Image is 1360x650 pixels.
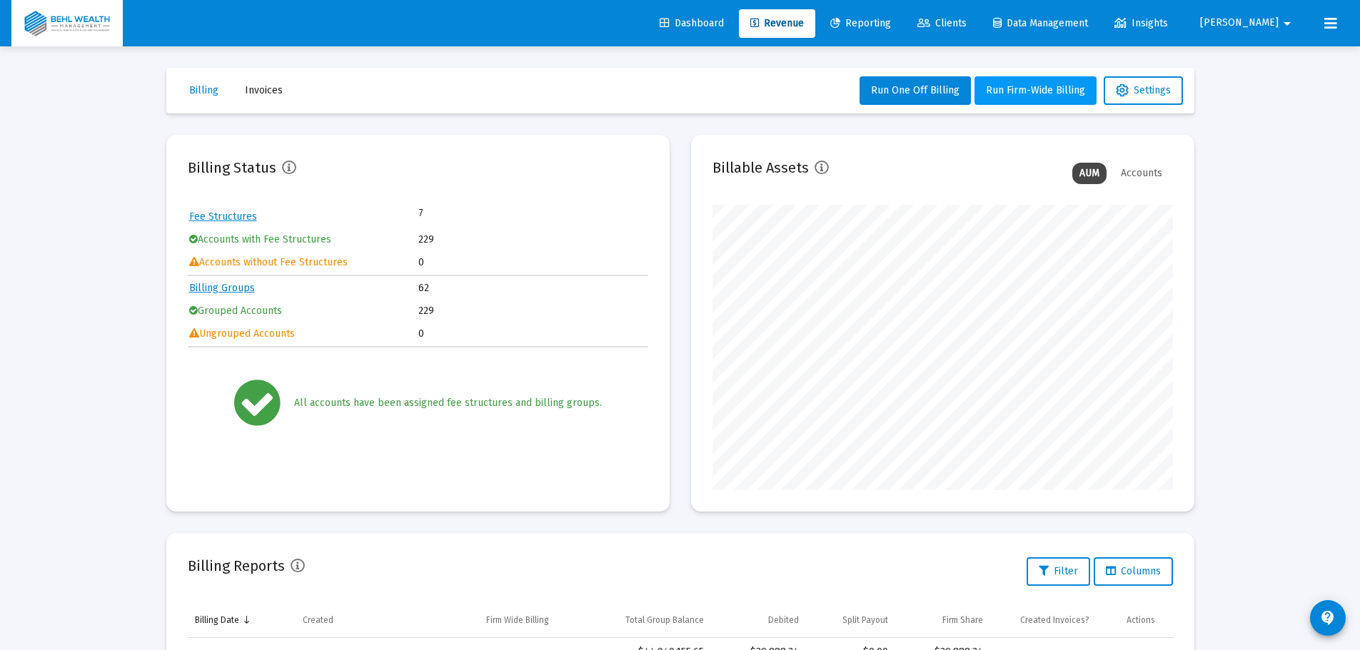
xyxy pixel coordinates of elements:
[942,614,983,626] div: Firm Share
[1119,603,1172,637] td: Column Actions
[189,300,418,322] td: Grouped Accounts
[1104,76,1183,105] button: Settings
[294,396,602,410] div: All accounts have been assigned fee structures and billing groups.
[1106,565,1161,577] span: Columns
[245,84,283,96] span: Invoices
[486,614,549,626] div: Firm Wide Billing
[178,76,230,105] button: Billing
[1072,163,1107,184] div: AUM
[233,76,294,105] button: Invoices
[993,17,1088,29] span: Data Management
[750,17,804,29] span: Revenue
[648,9,735,38] a: Dashboard
[895,603,990,637] td: Column Firm Share
[712,156,809,179] h2: Billable Assets
[1020,614,1089,626] div: Created Invoices?
[1027,557,1090,586] button: Filter
[986,84,1085,96] span: Run Firm-Wide Billing
[189,252,418,273] td: Accounts without Fee Structures
[819,9,902,38] a: Reporting
[581,603,711,637] td: Column Total Group Balance
[188,156,276,179] h2: Billing Status
[195,614,239,626] div: Billing Date
[303,614,333,626] div: Created
[418,300,647,322] td: 229
[22,9,112,38] img: Dashboard
[625,614,704,626] div: Total Group Balance
[906,9,978,38] a: Clients
[982,9,1099,38] a: Data Management
[1039,565,1078,577] span: Filter
[842,614,888,626] div: Split Payout
[418,278,647,299] td: 62
[418,323,647,345] td: 0
[189,210,257,223] a: Fee Structures
[296,603,455,637] td: Column Created
[974,76,1097,105] button: Run Firm-Wide Billing
[189,229,418,250] td: Accounts with Fee Structures
[189,84,218,96] span: Billing
[860,76,971,105] button: Run One Off Billing
[1114,17,1168,29] span: Insights
[454,603,581,637] td: Column Firm Wide Billing
[871,84,959,96] span: Run One Off Billing
[768,614,799,626] div: Debited
[418,206,533,220] td: 7
[1183,9,1313,37] button: [PERSON_NAME]
[711,603,806,637] td: Column Debited
[660,17,724,29] span: Dashboard
[1094,557,1173,586] button: Columns
[990,603,1120,637] td: Column Created Invoices?
[189,282,255,294] a: Billing Groups
[830,17,891,29] span: Reporting
[1200,17,1279,29] span: [PERSON_NAME]
[1319,609,1336,626] mat-icon: contact_support
[188,603,296,637] td: Column Billing Date
[1116,84,1171,96] span: Settings
[418,252,647,273] td: 0
[739,9,815,38] a: Revenue
[806,603,895,637] td: Column Split Payout
[418,229,647,250] td: 229
[1127,614,1155,626] div: Actions
[188,554,285,577] h2: Billing Reports
[1103,9,1179,38] a: Insights
[1114,163,1169,184] div: Accounts
[1279,9,1296,38] mat-icon: arrow_drop_down
[189,323,418,345] td: Ungrouped Accounts
[917,17,967,29] span: Clients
